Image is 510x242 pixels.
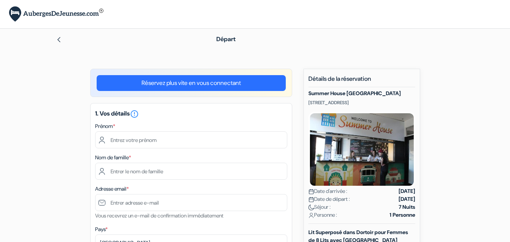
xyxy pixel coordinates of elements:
img: left_arrow.svg [56,37,62,43]
label: Pays [95,225,108,233]
h5: Summer House [GEOGRAPHIC_DATA] [308,90,415,97]
small: Vous recevrez un e-mail de confirmation immédiatement [95,212,223,219]
img: user_icon.svg [308,213,314,218]
strong: [DATE] [399,195,415,203]
h5: 1. Vos détails [95,109,287,119]
img: calendar.svg [308,189,314,194]
span: Séjour : [308,203,331,211]
label: Nom de famille [95,154,131,162]
input: Entrez votre prénom [95,131,287,148]
input: Entrer adresse e-mail [95,194,287,211]
span: Date de départ : [308,195,350,203]
strong: 7 Nuits [399,203,415,211]
i: error_outline [130,109,139,119]
a: error_outline [130,109,139,117]
span: Départ [216,35,236,43]
span: Date d'arrivée : [308,187,347,195]
input: Entrer le nom de famille [95,163,287,180]
strong: [DATE] [399,187,415,195]
h5: Détails de la réservation [308,75,415,87]
img: AubergesDeJeunesse.com [9,6,103,22]
img: moon.svg [308,205,314,210]
span: Personne : [308,211,337,219]
label: Adresse email [95,185,129,193]
img: calendar.svg [308,197,314,202]
strong: 1 Personne [390,211,415,219]
p: [STREET_ADDRESS] [308,100,415,106]
label: Prénom [95,122,115,130]
a: Réservez plus vite en vous connectant [97,75,286,91]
